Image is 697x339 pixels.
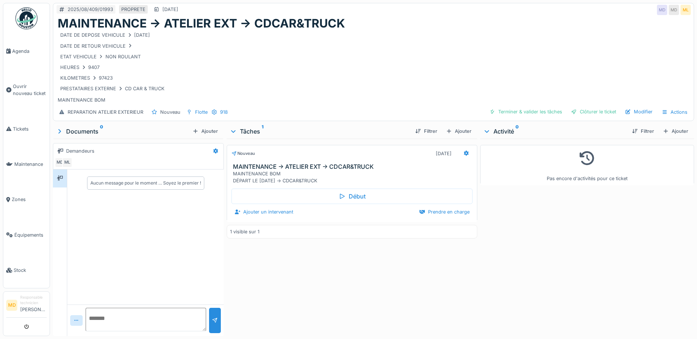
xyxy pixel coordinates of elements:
div: KILOMETRES 97423 [60,74,113,81]
div: Modifier [622,107,655,117]
div: Ajouter [190,126,221,136]
a: Tickets [3,111,50,146]
li: MD [6,300,17,311]
div: [DATE] [436,150,452,157]
div: Prendre en charge [416,207,473,217]
span: Équipements [14,232,47,238]
h3: MAINTENANCE -> ATELIER EXT -> CDCAR&TRUCK [233,163,474,170]
div: Demandeurs [66,147,94,154]
div: Filtrer [629,126,657,136]
sup: 0 [515,127,519,136]
a: Équipements [3,217,50,252]
a: MD Responsable technicien[PERSON_NAME] [6,295,47,318]
div: MD [657,5,667,15]
div: Tâches [230,127,409,136]
span: Tickets [13,125,47,132]
div: DATE DE DEPOSE VEHICULE [DATE] [60,32,150,39]
div: Terminer & valider les tâches [486,107,565,117]
a: Stock [3,253,50,288]
span: Agenda [12,48,47,55]
div: MD [669,5,679,15]
div: Nouveau [160,109,180,116]
div: Actions [658,107,691,117]
div: [DATE] [162,6,178,13]
a: Maintenance [3,146,50,182]
sup: 1 [262,127,263,136]
div: Aucun message pour le moment … Soyez le premier ! [90,180,201,186]
div: DATE DE RETOUR VEHICULE [60,43,133,50]
div: Ajouter [660,126,691,136]
div: ML [62,157,72,168]
a: Agenda [3,33,50,69]
sup: 0 [100,127,103,136]
div: Activité [483,127,626,136]
span: Ouvrir nouveau ticket [13,83,47,97]
div: MAINTENANCE BOM DÉPART LE [DATE] -> CDCAR&TRUCK [233,170,474,184]
div: ETAT VEHICULE NON ROULANT [60,53,141,60]
div: PROPRETE [121,6,145,13]
h1: MAINTENANCE -> ATELIER EXT -> CDCAR&TRUCK [58,17,345,30]
span: Maintenance [14,161,47,168]
div: ML [680,5,691,15]
span: Stock [14,267,47,274]
a: Zones [3,182,50,217]
div: 2025/08/409/01993 [68,6,113,13]
span: Zones [12,196,47,203]
div: REPARATION ATELIER EXTERIEUR [68,109,143,116]
div: Responsable technicien [20,295,47,306]
div: MD [55,157,65,168]
div: Ajouter [443,126,474,136]
div: PRESTATAIRES EXTERNE CD CAR & TRUCK [60,85,165,92]
div: HEURES 9407 [60,64,100,71]
div: Nouveau [231,150,255,157]
div: Clôturer le ticket [568,107,619,117]
a: Ouvrir nouveau ticket [3,69,50,111]
div: 918 [220,109,228,116]
div: Documents [56,127,190,136]
div: Filtrer [412,126,440,136]
div: Pas encore d'activités pour ce ticket [485,148,689,182]
img: Badge_color-CXgf-gQk.svg [15,7,37,29]
div: Ajouter un intervenant [231,207,296,217]
div: Flotte [195,109,208,116]
div: Début [231,189,473,204]
div: MAINTENANCE BOM DÉPART LE [DATE] -> CDCAR&TRUCK [58,30,689,104]
li: [PERSON_NAME] [20,295,47,316]
div: 1 visible sur 1 [230,228,259,235]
